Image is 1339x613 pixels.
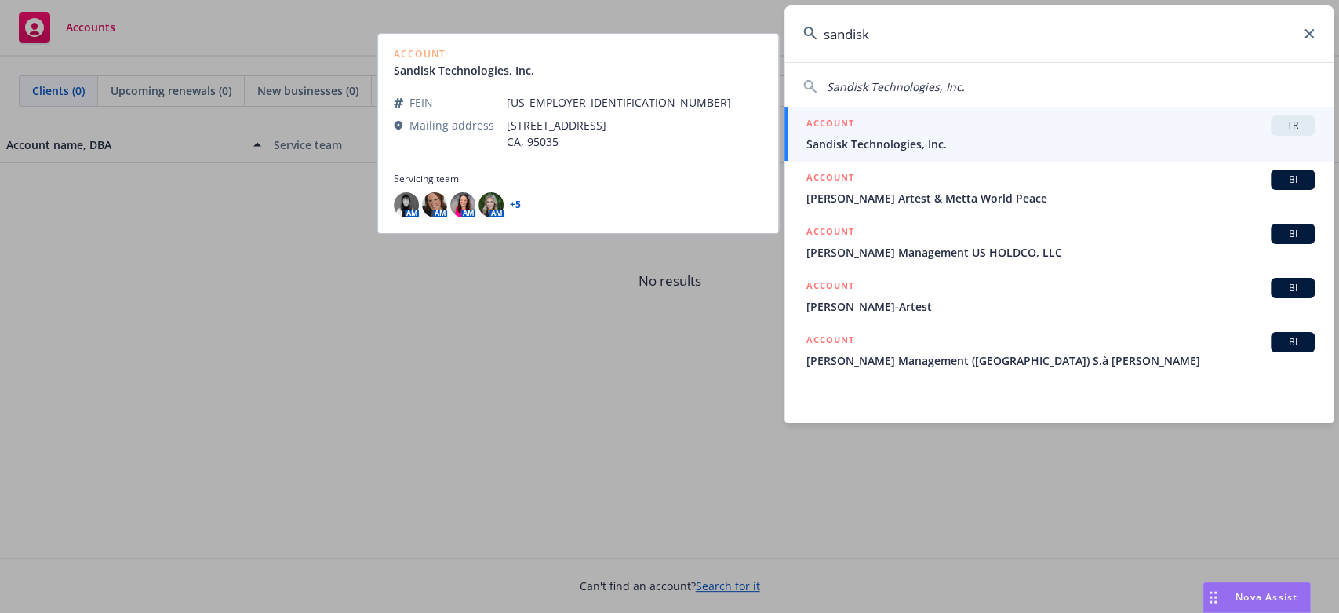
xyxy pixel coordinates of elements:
[806,170,854,188] h5: ACCOUNT
[806,136,1315,152] span: Sandisk Technologies, Inc.
[806,332,854,351] h5: ACCOUNT
[1277,119,1308,133] span: TR
[1277,173,1308,187] span: BI
[806,115,854,134] h5: ACCOUNT
[784,161,1334,215] a: ACCOUNTBI[PERSON_NAME] Artest & Metta World Peace
[1203,582,1223,612] div: Drag to move
[806,352,1315,369] span: [PERSON_NAME] Management ([GEOGRAPHIC_DATA]) S.à [PERSON_NAME]
[806,224,854,243] h5: ACCOUNT
[1235,590,1297,604] span: Nova Assist
[806,244,1315,261] span: [PERSON_NAME] Management US HOLDCO, LLC
[1277,281,1308,295] span: BI
[806,278,854,297] h5: ACCOUNT
[784,5,1334,62] input: Search...
[784,269,1334,323] a: ACCOUNTBI[PERSON_NAME]-Artest
[784,215,1334,269] a: ACCOUNTBI[PERSON_NAME] Management US HOLDCO, LLC
[806,298,1315,315] span: [PERSON_NAME]-Artest
[784,107,1334,161] a: ACCOUNTTRSandisk Technologies, Inc.
[806,190,1315,206] span: [PERSON_NAME] Artest & Metta World Peace
[784,323,1334,378] a: ACCOUNTBI[PERSON_NAME] Management ([GEOGRAPHIC_DATA]) S.à [PERSON_NAME]
[1277,227,1308,241] span: BI
[1203,582,1311,613] button: Nova Assist
[827,79,965,94] span: Sandisk Technologies, Inc.
[1277,335,1308,349] span: BI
